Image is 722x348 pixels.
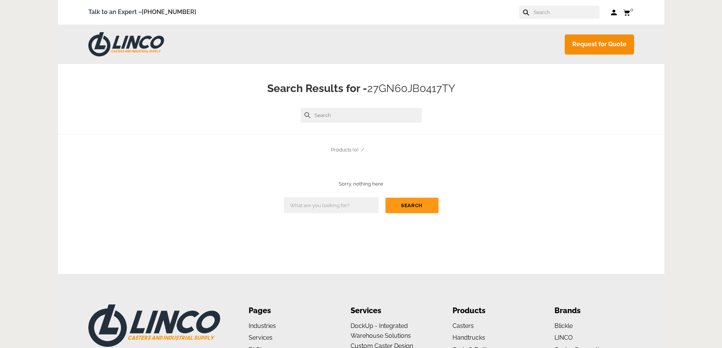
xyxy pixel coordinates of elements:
[611,9,617,16] a: Log in
[367,82,455,95] span: 27GN60JB0417TY
[351,304,430,317] li: Services
[385,198,439,213] button: Search
[88,7,196,17] span: Talk to an Expert –
[533,6,600,19] input: Search
[554,304,634,317] li: Brands
[623,8,634,17] a: 0
[69,81,653,97] h1: Search Results for -
[554,322,573,329] a: Blickle
[249,304,328,317] li: Pages
[249,334,273,341] a: Services
[142,8,196,16] a: [PHONE_NUMBER]
[284,197,379,213] input: What are you looking for?
[630,7,633,12] span: 0
[69,181,653,188] h2: Sorry, nothing here
[453,322,474,329] a: Casters
[88,304,220,347] img: LINCO CASTERS & INDUSTRIAL SUPPLY
[331,147,358,153] a: Products (0)
[565,34,634,55] a: Request for Quote
[351,322,411,340] a: DockUp - Integrated Warehouse Solutions
[554,334,573,341] a: LINCO
[249,322,276,329] a: Industries
[88,32,164,56] img: LINCO CASTERS & INDUSTRIAL SUPPLY
[453,334,485,341] a: Handtrucks
[453,304,532,317] li: Products
[301,108,422,123] input: Search
[366,147,392,153] a: Content (0)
